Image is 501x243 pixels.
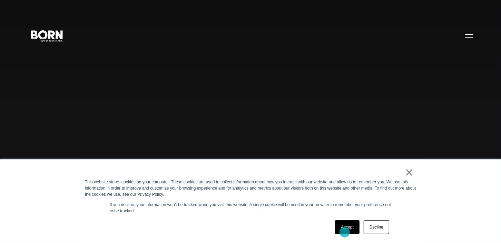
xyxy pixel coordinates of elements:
a: Decline [364,220,389,234]
p: If you decline, your information won’t be tracked when you visit this website. A single cookie wi... [110,202,391,214]
a: × [405,169,413,175]
div: This website stores cookies on your computer. These cookies are used to collect information about... [85,179,416,198]
button: Open [461,28,478,43]
a: Accept [335,220,360,234]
